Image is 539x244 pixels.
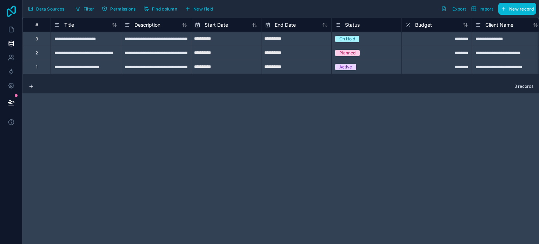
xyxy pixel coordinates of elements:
button: Import [468,3,495,15]
button: Export [439,3,468,15]
button: New field [182,4,216,14]
span: Filter [84,6,94,12]
span: New record [509,6,534,12]
span: Status [345,21,360,28]
a: New record [495,3,536,15]
div: On Hold [339,36,355,42]
button: Find column [141,4,180,14]
span: Budget [415,21,432,28]
a: Permissions [99,4,141,14]
span: New field [193,6,213,12]
span: Title [64,21,74,28]
button: Permissions [99,4,138,14]
span: Import [479,6,493,12]
span: Find column [152,6,177,12]
div: # [28,22,45,27]
button: Filter [73,4,97,14]
button: Data Sources [25,3,67,15]
span: Client Name [485,21,513,28]
span: End Date [275,21,296,28]
span: Export [452,6,466,12]
span: Start Date [205,21,228,28]
div: 2 [35,50,38,56]
span: Description [134,21,160,28]
span: Permissions [110,6,135,12]
button: New record [498,3,536,15]
span: 3 records [514,84,533,89]
span: Data Sources [36,6,65,12]
div: 1 [36,64,38,70]
div: Planned [339,50,355,56]
div: Active [339,64,352,70]
div: 3 [35,36,38,42]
